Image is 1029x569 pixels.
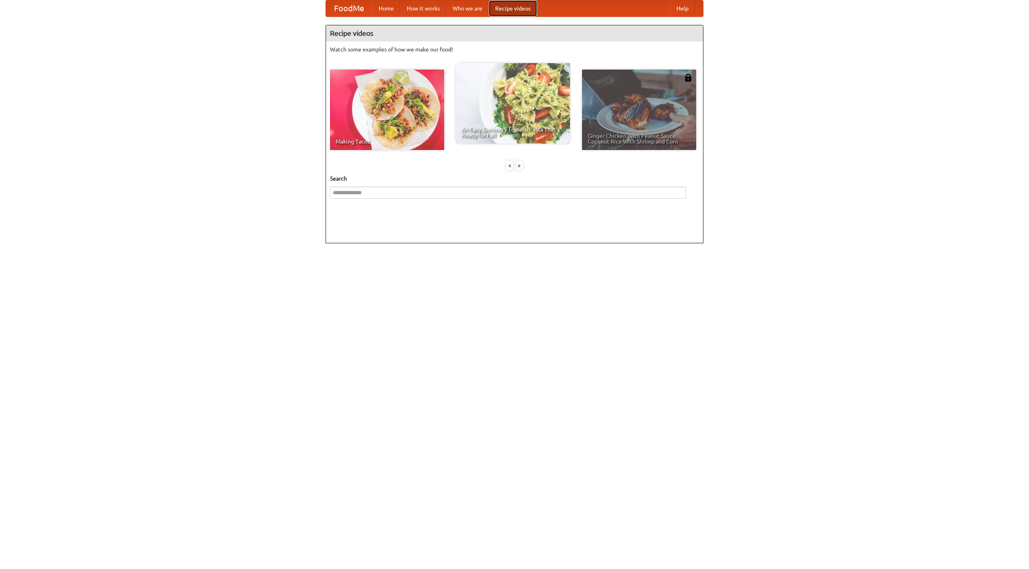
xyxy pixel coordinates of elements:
p: Watch some examples of how we make our food! [330,45,699,53]
span: Making Tacos [336,139,439,144]
div: « [506,160,513,170]
a: Who we are [446,0,489,16]
a: FoodMe [326,0,372,16]
h4: Recipe videos [326,25,703,41]
a: How it works [400,0,446,16]
span: An Easy, Summery Tomato Pasta That's Ready for Fall [461,127,564,138]
img: 483408.png [684,74,692,82]
a: Help [670,0,695,16]
a: Making Tacos [330,70,444,150]
a: Recipe videos [489,0,537,16]
h5: Search [330,175,699,183]
a: An Easy, Summery Tomato Pasta That's Ready for Fall [456,63,570,144]
div: » [516,160,523,170]
a: Home [372,0,400,16]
